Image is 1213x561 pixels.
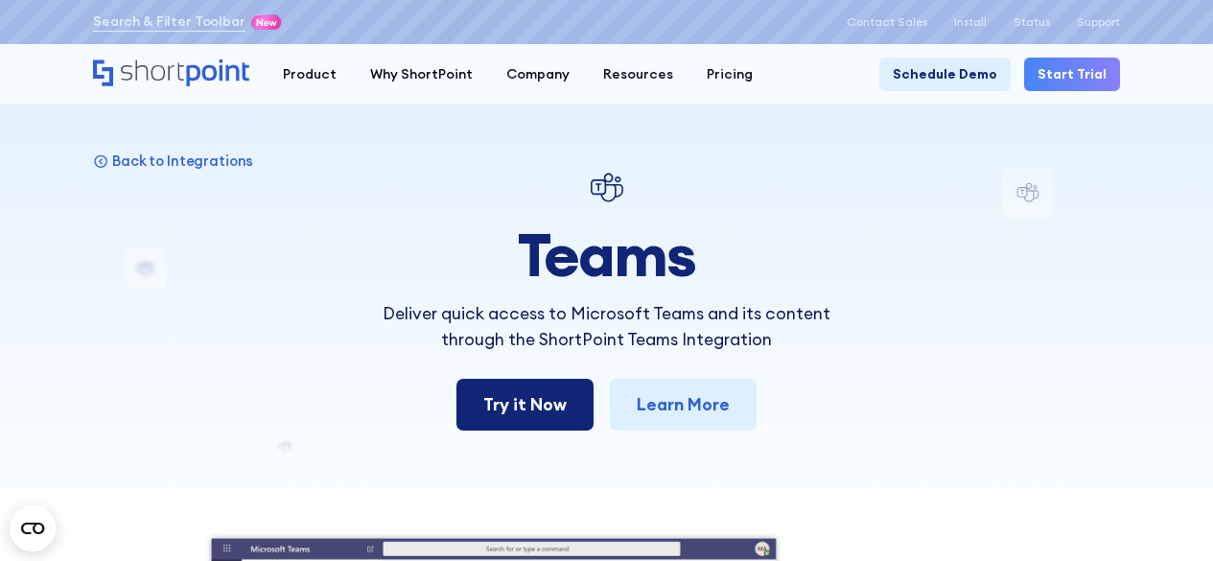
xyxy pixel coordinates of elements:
[1077,15,1120,29] a: Support
[603,64,673,84] div: Resources
[93,12,245,32] a: Search & Filter Toolbar
[112,152,253,170] p: Back to Integrations
[954,15,987,29] a: Install
[370,64,473,84] div: Why ShortPoint
[586,58,689,91] a: Resources
[879,58,1011,91] a: Schedule Demo
[266,58,353,91] a: Product
[283,64,337,84] div: Product
[587,168,627,208] img: Teams
[355,301,858,352] p: Deliver quick access to Microsoft Teams and its content through the ShortPoint Teams Integration
[707,64,753,84] div: Pricing
[1014,15,1050,29] a: Status
[456,379,594,431] a: Try it Now
[610,379,757,431] a: Learn More
[10,505,56,551] button: Open CMP widget
[1117,469,1213,561] div: Widget de chat
[689,58,769,91] a: Pricing
[489,58,586,91] a: Company
[1117,469,1213,561] iframe: Chat Widget
[353,58,489,91] a: Why ShortPoint
[847,15,927,29] a: Contact Sales
[93,59,249,88] a: Home
[506,64,570,84] div: Company
[355,222,858,288] h1: Teams
[1024,58,1120,91] a: Start Trial
[93,152,253,170] a: Back to Integrations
